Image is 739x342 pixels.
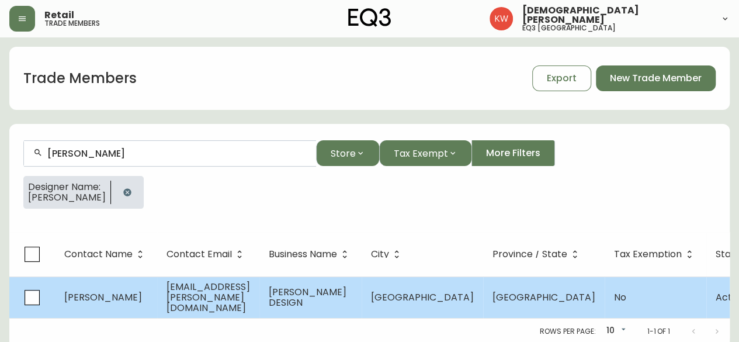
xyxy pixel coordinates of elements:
span: Contact Email [166,249,247,260]
span: Tax Exempt [394,146,448,161]
img: logo [348,8,391,27]
h5: eq3 [GEOGRAPHIC_DATA] [522,25,616,32]
span: [PERSON_NAME] DESIGN [269,285,346,309]
span: Store [331,146,356,161]
span: [PERSON_NAME] [28,192,106,203]
span: New Trade Member [610,72,702,85]
span: [GEOGRAPHIC_DATA] [492,291,595,304]
span: Province / State [492,249,582,260]
span: Export [547,72,577,85]
span: Contact Name [64,251,133,258]
button: More Filters [471,140,555,166]
button: Export [532,65,591,91]
button: Store [316,140,379,166]
span: Contact Email [166,251,232,258]
span: Designer Name: [28,182,106,192]
img: f33162b67396b0982c40ce2a87247151 [490,7,513,30]
p: Rows per page: [540,326,595,337]
span: City [371,251,389,258]
span: Tax Exemption [614,249,697,260]
button: New Trade Member [596,65,716,91]
span: Tax Exemption [614,251,682,258]
span: Business Name [269,251,337,258]
span: [PERSON_NAME] [64,291,142,304]
p: 1-1 of 1 [647,326,670,337]
span: Business Name [269,249,352,260]
span: Retail [44,11,74,20]
span: No [614,291,626,304]
button: Tax Exempt [379,140,471,166]
h5: trade members [44,20,100,27]
span: Contact Name [64,249,148,260]
h1: Trade Members [23,68,137,88]
span: [EMAIL_ADDRESS][PERSON_NAME][DOMAIN_NAME] [166,280,250,315]
span: [GEOGRAPHIC_DATA] [371,291,474,304]
input: Search [47,148,307,159]
span: [DEMOGRAPHIC_DATA][PERSON_NAME] [522,6,711,25]
span: More Filters [486,147,540,160]
span: Province / State [492,251,567,258]
span: City [371,249,404,260]
div: 10 [600,322,628,341]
